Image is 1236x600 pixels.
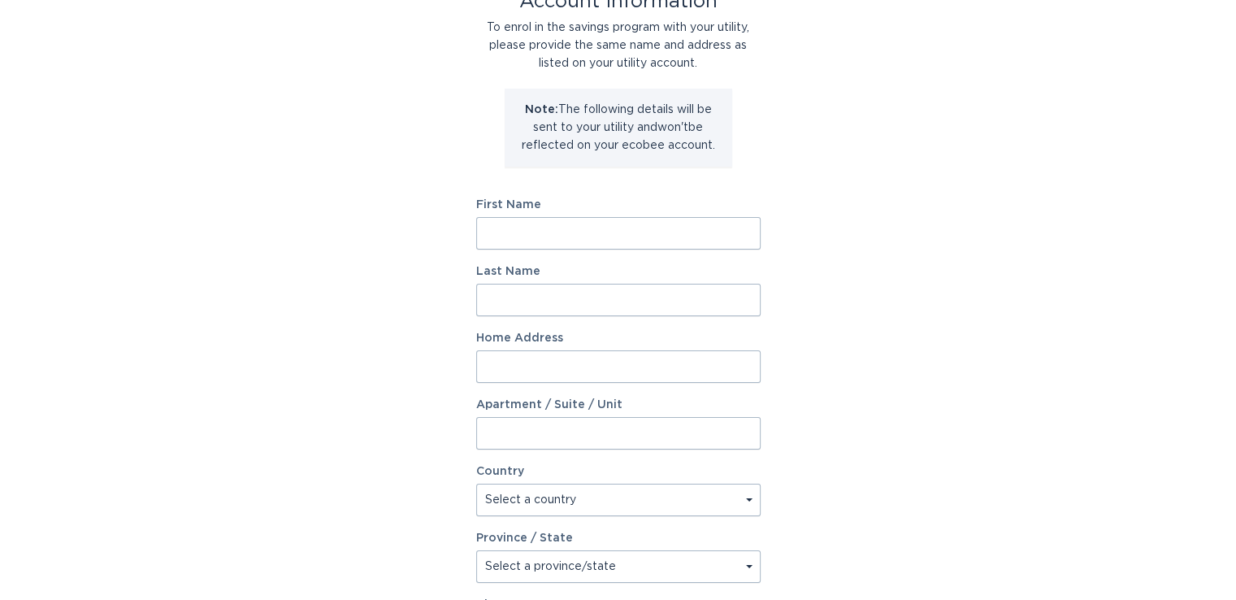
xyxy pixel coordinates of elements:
[476,399,761,411] label: Apartment / Suite / Unit
[476,533,573,544] label: Province / State
[517,101,720,154] p: The following details will be sent to your utility and won't be reflected on your ecobee account.
[476,266,761,277] label: Last Name
[476,19,761,72] div: To enrol in the savings program with your utility, please provide the same name and address as li...
[476,199,761,211] label: First Name
[476,466,524,477] label: Country
[476,333,761,344] label: Home Address
[525,104,558,115] strong: Note:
